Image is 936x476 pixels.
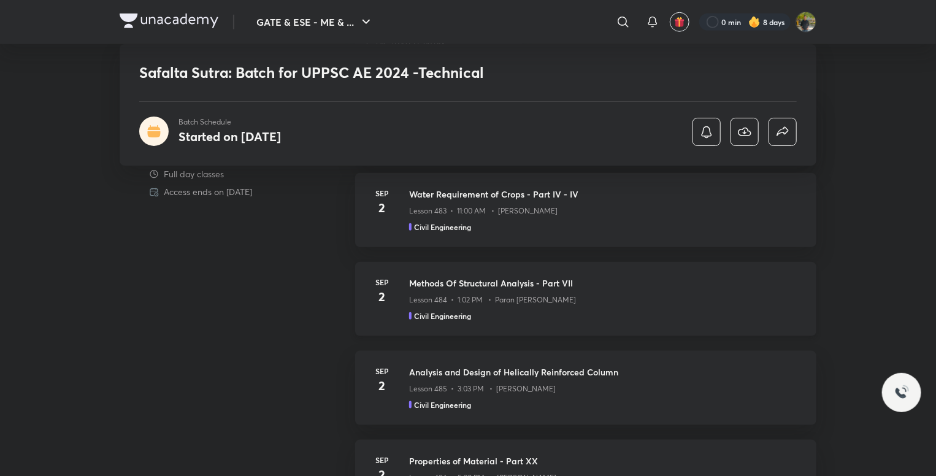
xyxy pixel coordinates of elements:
[164,167,224,180] p: Full day classes
[120,13,218,28] img: Company Logo
[370,188,394,199] h6: Sep
[355,262,816,351] a: Sep2Methods Of Structural Analysis - Part VIILesson 484 • 1:02 PM • Paran [PERSON_NAME]Civil Engi...
[409,277,802,290] h3: Methods Of Structural Analysis - Part VII
[894,385,909,400] img: ttu
[249,10,381,34] button: GATE & ESE - ME & ...
[409,366,802,378] h3: Analysis and Design of Helically Reinforced Column
[370,366,394,377] h6: Sep
[409,205,558,217] p: Lesson 483 • 11:00 AM • [PERSON_NAME]
[370,288,394,306] h4: 2
[409,188,802,201] h3: Water Requirement of Crops - Part IV - IV
[355,173,816,262] a: Sep2Water Requirement of Crops - Part IV - IVLesson 483 • 11:00 AM • [PERSON_NAME]Civil Engineering
[370,377,394,395] h4: 2
[164,185,252,198] p: Access ends on [DATE]
[796,12,816,33] img: shubham rawat
[670,12,689,32] button: avatar
[178,128,281,145] h4: Started on [DATE]
[139,64,620,82] h1: Safalta Sutra: Batch for UPPSC AE 2024 -Technical
[355,351,816,440] a: Sep2Analysis and Design of Helically Reinforced ColumnLesson 485 • 3:03 PM • [PERSON_NAME]Civil E...
[370,277,394,288] h6: Sep
[370,199,394,217] h4: 2
[414,221,471,232] h5: Civil Engineering
[409,294,576,305] p: Lesson 484 • 1:02 PM • Paran [PERSON_NAME]
[409,383,556,394] p: Lesson 485 • 3:03 PM • [PERSON_NAME]
[120,13,218,31] a: Company Logo
[414,399,471,410] h5: Civil Engineering
[409,455,802,467] h3: Properties of Material - Part XX
[370,455,394,466] h6: Sep
[674,17,685,28] img: avatar
[178,117,281,128] p: Batch Schedule
[414,310,471,321] h5: Civil Engineering
[748,16,761,28] img: streak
